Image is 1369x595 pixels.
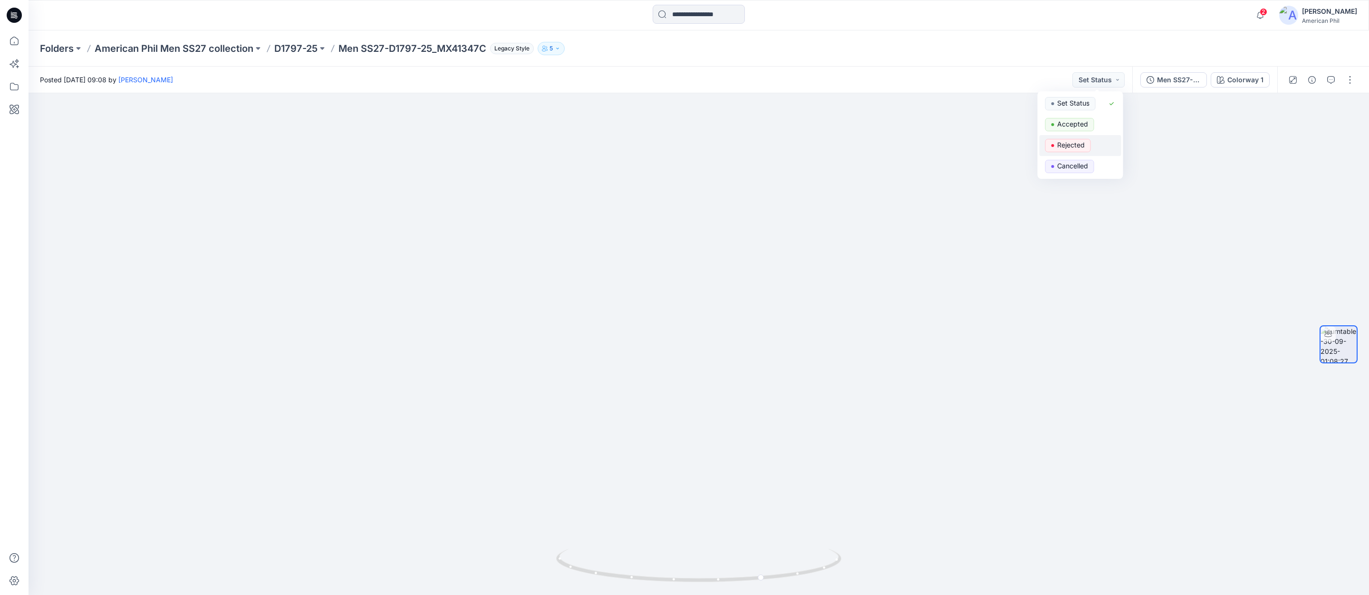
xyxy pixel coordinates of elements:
[550,43,553,54] p: 5
[338,42,486,55] p: Men SS27-D1797-25_MX41347C
[1302,17,1357,24] div: American Phil
[1302,6,1357,17] div: [PERSON_NAME]
[486,42,534,55] button: Legacy Style
[40,42,74,55] a: Folders
[322,2,1076,595] img: eyJhbGciOiJIUzI1NiIsImtpZCI6IjAiLCJzbHQiOiJzZXMiLCJ0eXAiOiJKV1QifQ.eyJkYXRhIjp7InR5cGUiOiJzdG9yYW...
[1057,160,1088,172] p: Cancelled
[490,43,534,54] span: Legacy Style
[274,42,318,55] a: D1797-25
[1140,72,1207,88] button: Men SS27-D1797-25_MX41347C
[1057,139,1085,151] p: Rejected
[118,76,173,84] a: [PERSON_NAME]
[1227,75,1263,85] div: Colorway 1
[1260,8,1267,16] span: 2
[1057,118,1088,130] p: Accepted
[1157,75,1201,85] div: Men SS27-D1797-25_MX41347C
[1279,6,1298,25] img: avatar
[1057,97,1089,109] p: Set Status
[1304,72,1320,88] button: Details
[40,75,173,85] span: Posted [DATE] 09:08 by
[95,42,253,55] a: American Phil Men SS27 collection
[538,42,565,55] button: 5
[1321,326,1357,362] img: turntable-30-09-2025-01:08:27
[1211,72,1270,88] button: Colorway 1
